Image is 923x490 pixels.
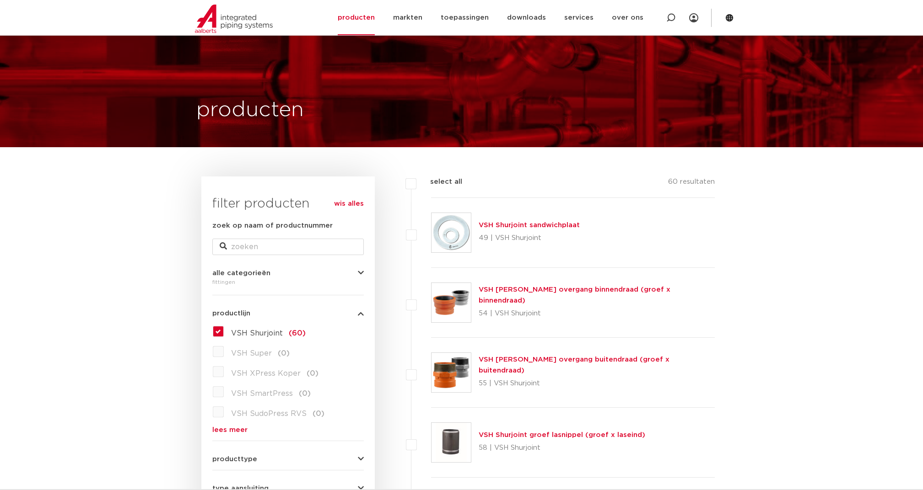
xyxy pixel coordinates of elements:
[668,176,715,191] p: 60 resultaten
[212,277,364,288] div: fittingen
[212,239,364,255] input: zoeken
[231,350,272,357] span: VSH Super
[231,330,283,337] span: VSH Shurjoint
[432,423,471,462] img: Thumbnail for VSH Shurjoint groef lasnippel (groef x laseind)
[479,376,715,391] p: 55 | VSH Shurjoint
[212,220,333,231] label: zoek op naam of productnummer
[313,410,324,417] span: (0)
[307,370,318,377] span: (0)
[212,456,364,463] button: producttype
[479,286,670,304] a: VSH [PERSON_NAME] overgang binnendraad (groef x binnendraad)
[334,198,364,209] a: wis alles
[479,222,580,229] a: VSH Shurjoint sandwichplaat
[432,353,471,392] img: Thumbnail for VSH Shurjoint overgang buitendraad (groef x buitendraad)
[212,456,257,463] span: producttype
[212,310,250,317] span: productlijn
[416,176,462,187] label: select all
[212,270,364,277] button: alle categorieën
[231,410,307,417] span: VSH SudoPress RVS
[231,390,293,397] span: VSH SmartPress
[432,283,471,322] img: Thumbnail for VSH Shurjoint overgang binnendraad (groef x binnendraad)
[212,270,270,277] span: alle categorieën
[231,370,301,377] span: VSH XPress Koper
[212,310,364,317] button: productlijn
[479,441,645,455] p: 58 | VSH Shurjoint
[299,390,311,397] span: (0)
[196,96,304,125] h1: producten
[479,306,715,321] p: 54 | VSH Shurjoint
[479,431,645,438] a: VSH Shurjoint groef lasnippel (groef x laseind)
[212,426,364,433] a: lees meer
[479,356,669,374] a: VSH [PERSON_NAME] overgang buitendraad (groef x buitendraad)
[278,350,290,357] span: (0)
[212,195,364,213] h3: filter producten
[289,330,306,337] span: (60)
[432,213,471,252] img: Thumbnail for VSH Shurjoint sandwichplaat
[479,231,580,245] p: 49 | VSH Shurjoint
